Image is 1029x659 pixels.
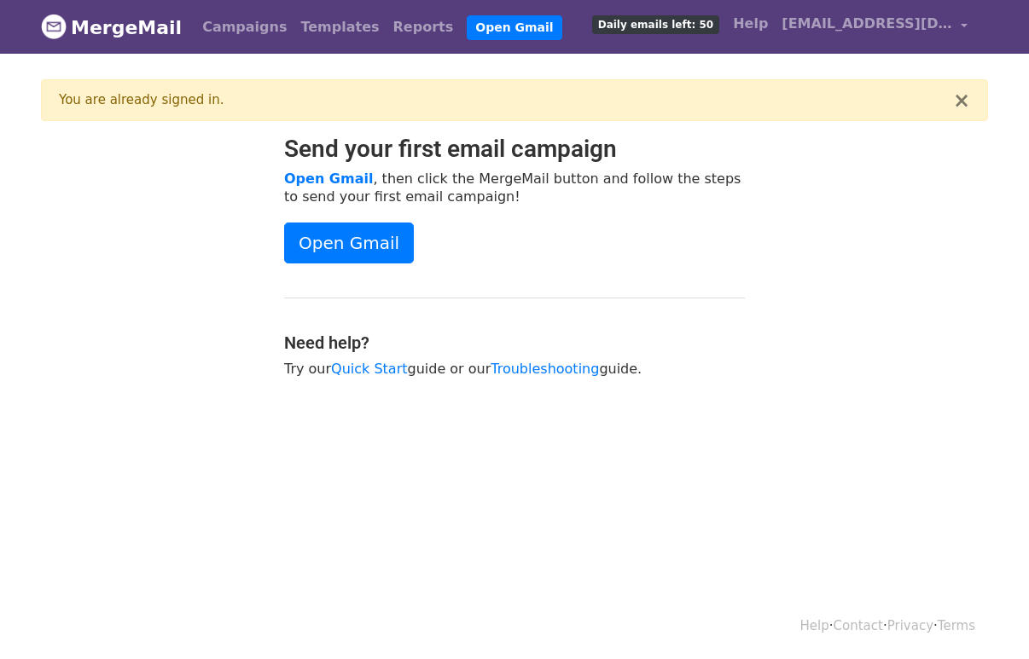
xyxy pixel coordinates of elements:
[284,171,373,187] a: Open Gmail
[834,618,883,633] a: Contact
[592,15,719,34] span: Daily emails left: 50
[284,223,414,263] a: Open Gmail
[195,10,294,44] a: Campaigns
[775,7,974,47] a: [EMAIL_ADDRESS][DOMAIN_NAME]
[782,14,952,34] span: [EMAIL_ADDRESS][DOMAIN_NAME]
[467,15,561,40] a: Open Gmail
[59,90,953,110] div: You are already signed in.
[41,9,182,45] a: MergeMail
[585,7,726,41] a: Daily emails left: 50
[887,618,933,633] a: Privacy
[800,618,829,633] a: Help
[953,90,970,111] button: ×
[284,332,745,353] h4: Need help?
[284,170,745,205] p: , then click the MergeMail button and follow the steps to send your first email campaign!
[284,360,745,378] p: Try our guide or our guide.
[491,361,599,377] a: Troubleshooting
[938,618,975,633] a: Terms
[331,361,407,377] a: Quick Start
[726,7,775,41] a: Help
[41,14,67,39] img: MergeMail logo
[294,10,386,44] a: Templates
[387,10,461,44] a: Reports
[284,135,745,164] h2: Send your first email campaign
